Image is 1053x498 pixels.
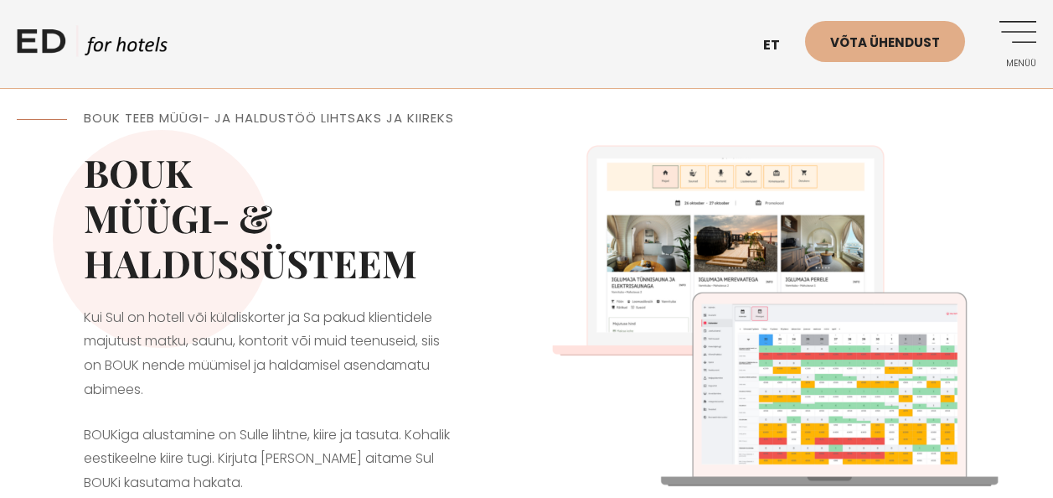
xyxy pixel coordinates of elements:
span: Menüü [990,59,1036,69]
h2: BOUK MÜÜGI- & HALDUSSÜSTEEM [84,149,460,285]
span: BOUK TEEB MÜÜGI- JA HALDUSTÖÖ LIHTSAKS JA KIIREKS [84,109,454,127]
a: ED HOTELS [17,25,168,67]
a: et [755,25,805,66]
a: Menüü [990,21,1036,67]
p: Kui Sul on hotell või külaliskorter ja Sa pakud klientidele majutust matku, saunu, kontorit või m... [84,306,460,402]
a: Võta ühendust [805,21,965,62]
